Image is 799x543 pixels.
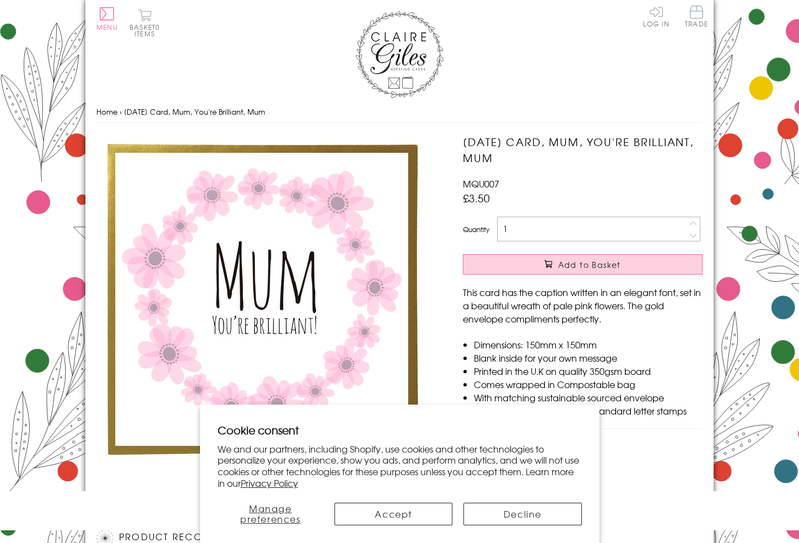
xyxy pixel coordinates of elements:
button: Basket0 items [129,9,160,37]
p: We and our partners, including Shopify, use cookies and other technologies to personalize your ex... [218,443,582,489]
span: [DATE] Card, Mum, You're Brilliant, Mum [124,106,265,117]
li: Printed in the U.K on quality 350gsm board [474,364,703,378]
nav: breadcrumbs [96,101,703,123]
a: Home [96,106,117,117]
img: Mother's Day Card, Mum, You're Brilliant, Mum [96,134,427,465]
button: Add to Basket [463,254,703,275]
a: Privacy Policy [241,476,298,490]
li: With matching sustainable sourced envelope [474,391,703,404]
span: £3.50 [463,190,490,206]
button: Accept [334,503,452,525]
span: Manage preferences [240,502,301,525]
button: Decline [463,503,581,525]
a: Log In [643,6,670,27]
h1: [DATE] Card, Mum, You're Brilliant, Mum [463,134,703,166]
span: Menu [96,22,118,32]
h2: Cookie consent [218,422,582,438]
span: MQU007 [463,177,499,190]
span: › [120,106,122,117]
button: Menu [96,7,118,30]
a: Trade [685,6,708,29]
label: Quantity [463,224,489,234]
img: Claire Giles Greetings Cards [355,11,444,98]
li: Comes wrapped in Compostable bag [474,378,703,391]
button: Manage preferences [218,503,324,525]
li: Dimensions: 150mm x 150mm [474,338,703,351]
span: Add to Basket [558,259,621,270]
span: Trade [685,6,708,27]
p: This card has the caption written in an elegant font, set in a beautiful wreath of pale pink flow... [463,286,703,325]
li: Blank inside for your own message [474,351,703,364]
span: 0 items [134,22,160,39]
